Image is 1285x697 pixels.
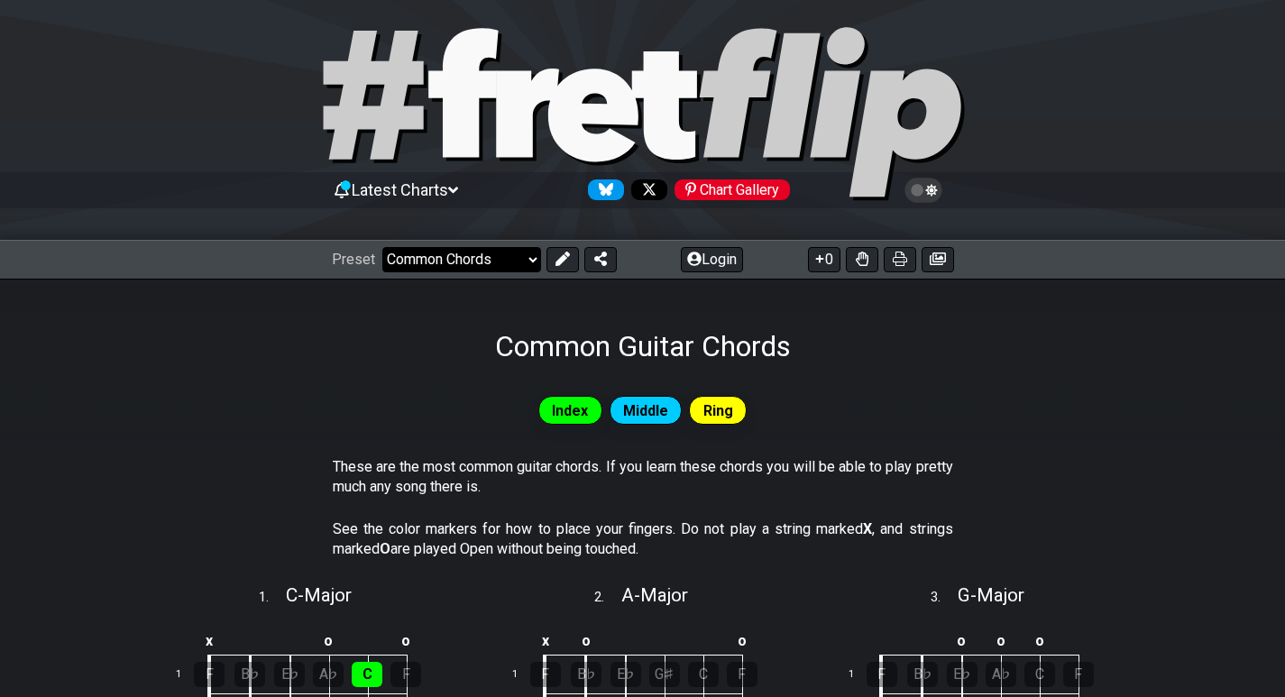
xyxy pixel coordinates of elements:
[624,179,667,200] a: Follow #fretflip at X
[234,662,265,687] div: B♭
[390,662,421,687] div: F
[501,656,545,694] td: 1
[958,584,1024,606] span: G - Major
[495,329,791,363] h1: Common Guitar Chords
[981,626,1020,656] td: o
[867,662,897,687] div: F
[1024,662,1055,687] div: C
[913,182,934,198] span: Toggle light / dark theme
[525,626,566,656] td: x
[382,247,541,272] select: Preset
[332,251,375,268] span: Preset
[565,626,606,656] td: o
[688,662,719,687] div: C
[846,247,878,272] button: Toggle Dexterity for all fretkits
[165,656,208,694] td: 1
[581,179,624,200] a: Follow #fretflip at Bluesky
[947,662,978,687] div: E♭
[667,179,790,200] a: #fretflip at Pinterest
[286,584,352,606] span: C - Major
[722,626,761,656] td: o
[333,519,953,560] p: See the color markers for how to place your fingers. Do not play a string marked , and strings ma...
[352,662,382,687] div: C
[838,656,881,694] td: 1
[986,662,1016,687] div: A♭
[188,626,230,656] td: x
[571,662,601,687] div: B♭
[594,588,621,608] span: 2 .
[313,662,344,687] div: A♭
[194,662,225,687] div: F
[1063,662,1094,687] div: F
[681,247,743,272] button: Login
[309,626,348,656] td: o
[387,626,426,656] td: o
[727,662,757,687] div: F
[621,584,688,606] span: A - Major
[649,662,680,687] div: G♯
[675,179,790,200] div: Chart Gallery
[931,588,958,608] span: 3 .
[1020,626,1059,656] td: o
[552,398,588,424] span: Index
[259,588,286,608] span: 1 .
[274,662,305,687] div: E♭
[863,520,872,537] strong: X
[333,457,953,498] p: These are the most common guitar chords. If you learn these chords you will be able to play prett...
[546,247,579,272] button: Edit Preset
[584,247,617,272] button: Share Preset
[352,180,448,199] span: Latest Charts
[610,662,641,687] div: E♭
[907,662,938,687] div: B♭
[623,398,668,424] span: Middle
[884,247,916,272] button: Print
[703,398,733,424] span: Ring
[530,662,561,687] div: F
[380,540,390,557] strong: O
[808,247,840,272] button: 0
[942,626,982,656] td: o
[922,247,954,272] button: Create image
